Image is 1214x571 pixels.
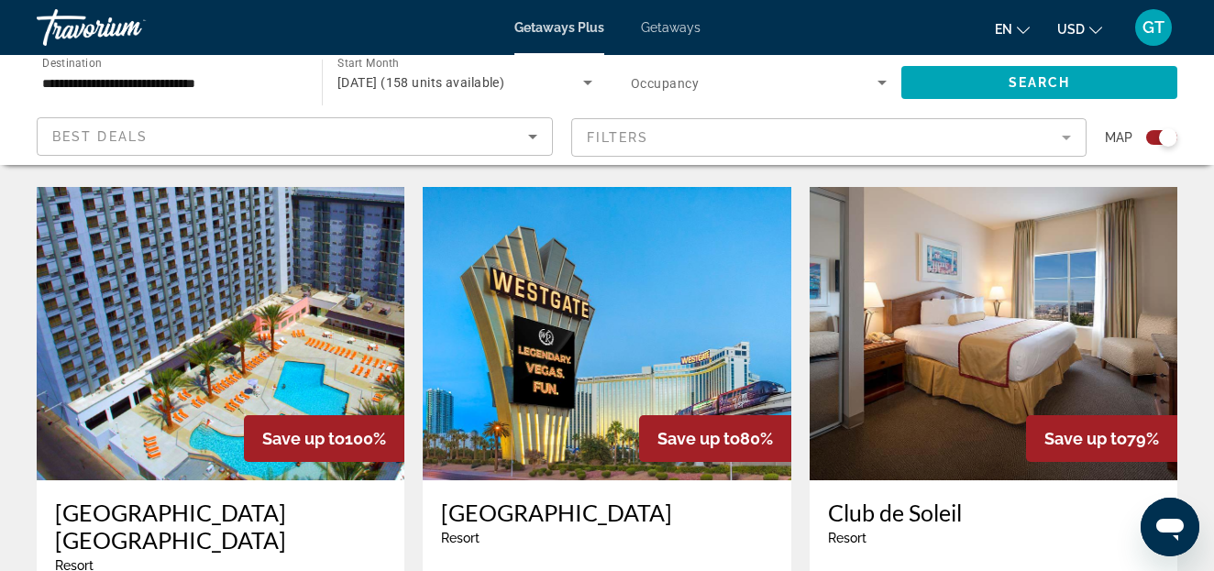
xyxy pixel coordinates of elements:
mat-select: Sort by [52,126,537,148]
a: [GEOGRAPHIC_DATA] [GEOGRAPHIC_DATA] [55,499,386,554]
a: Getaways [641,20,701,35]
span: Occupancy [631,76,699,91]
span: Save up to [262,429,345,448]
button: Change language [995,16,1030,42]
span: [DATE] (158 units available) [337,75,504,90]
span: USD [1057,22,1085,37]
span: Best Deals [52,129,148,144]
img: ii_cll2.jpg [810,187,1177,480]
span: Search [1009,75,1071,90]
a: Club de Soleil [828,499,1159,526]
img: ii_wve1.jpg [423,187,790,480]
span: en [995,22,1012,37]
button: Filter [571,117,1087,158]
a: Getaways Plus [514,20,604,35]
div: 100% [244,415,404,462]
button: User Menu [1130,8,1177,47]
a: Travorium [37,4,220,51]
span: Save up to [657,429,740,448]
span: Start Month [337,57,399,70]
div: 79% [1026,415,1177,462]
iframe: Button to launch messaging window [1141,498,1199,556]
button: Search [901,66,1177,99]
a: [GEOGRAPHIC_DATA] [441,499,772,526]
span: Resort [828,531,866,545]
span: Save up to [1044,429,1127,448]
span: Map [1105,125,1132,150]
span: Resort [441,531,480,545]
span: GT [1142,18,1164,37]
div: 80% [639,415,791,462]
span: Destination [42,56,102,69]
img: RM79O01X.jpg [37,187,404,480]
button: Change currency [1057,16,1102,42]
